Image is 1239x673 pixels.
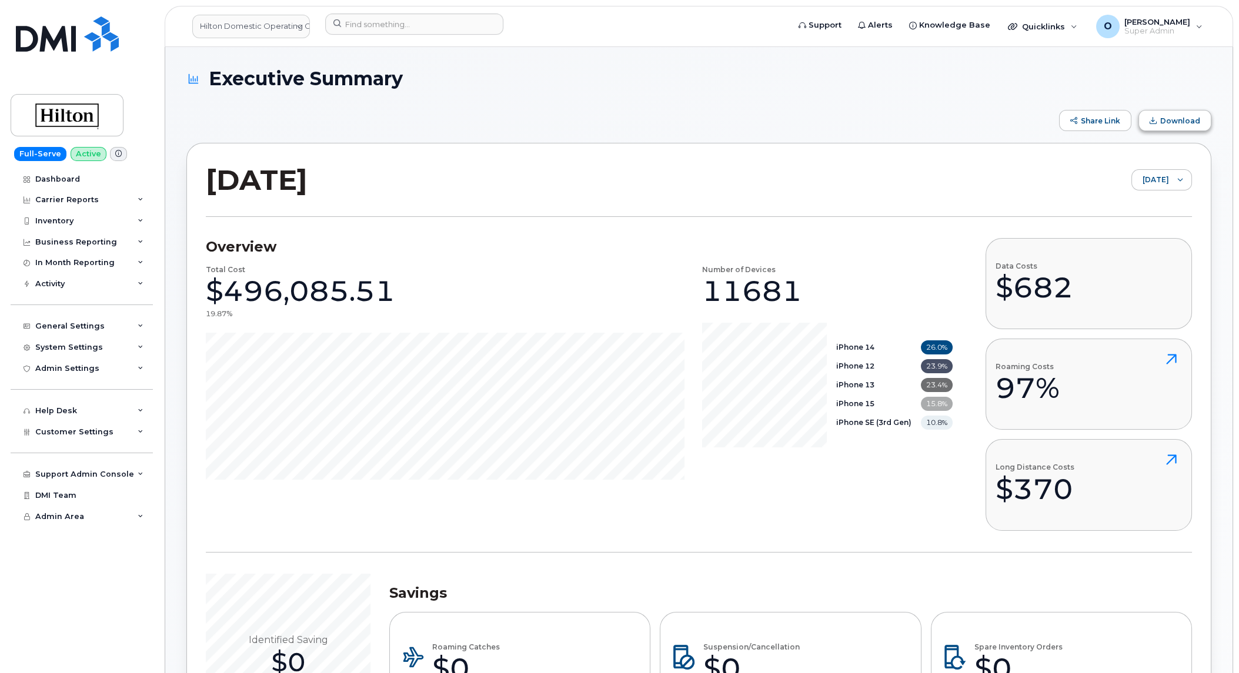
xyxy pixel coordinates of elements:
[206,238,953,256] h3: Overview
[974,643,1063,651] h4: Spare Inventory Orders
[703,643,800,651] h4: Suspension/Cancellation
[1132,170,1169,191] span: September 2025
[921,340,953,354] span: 26.0%
[996,270,1073,305] div: $682
[921,397,953,411] span: 15.8%
[836,380,874,389] b: iPhone 13
[921,416,953,430] span: 10.8%
[1138,110,1211,131] button: Download
[836,361,874,370] b: iPhone 12
[702,273,802,309] div: 11681
[206,273,395,309] div: $496,085.51
[206,266,245,273] h4: Total Cost
[996,471,1074,507] div: $370
[836,418,911,427] b: iPhone SE (3rd Gen)
[206,309,232,319] div: 19.87%
[1188,622,1230,664] iframe: Messenger Launcher
[1081,116,1120,125] span: Share Link
[836,343,874,351] b: iPhone 14
[996,370,1060,406] div: 97%
[209,68,403,89] span: Executive Summary
[921,359,953,373] span: 23.9%
[921,378,953,392] span: 23.4%
[996,262,1073,270] h4: Data Costs
[702,266,776,273] h4: Number of Devices
[432,643,502,651] h4: Roaming Catches
[389,584,1192,602] h3: Savings
[1059,110,1131,131] button: Share Link
[996,363,1060,370] h4: Roaming Costs
[1160,116,1200,125] span: Download
[986,439,1192,530] button: Long Distance Costs$370
[836,399,874,408] b: iPhone 15
[986,339,1192,430] button: Roaming Costs97%
[996,463,1074,471] h4: Long Distance Costs
[249,634,328,645] span: Identified Saving
[206,162,308,197] h2: [DATE]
